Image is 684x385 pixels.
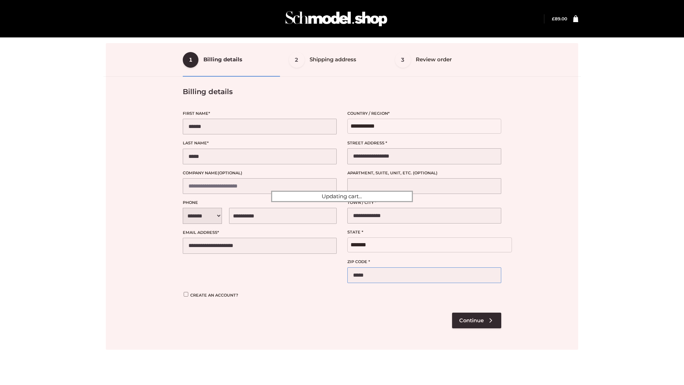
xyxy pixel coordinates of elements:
span: £ [552,16,555,21]
div: Updating cart... [271,191,413,202]
img: Schmodel Admin 964 [283,5,390,33]
bdi: 89.00 [552,16,567,21]
a: £89.00 [552,16,567,21]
